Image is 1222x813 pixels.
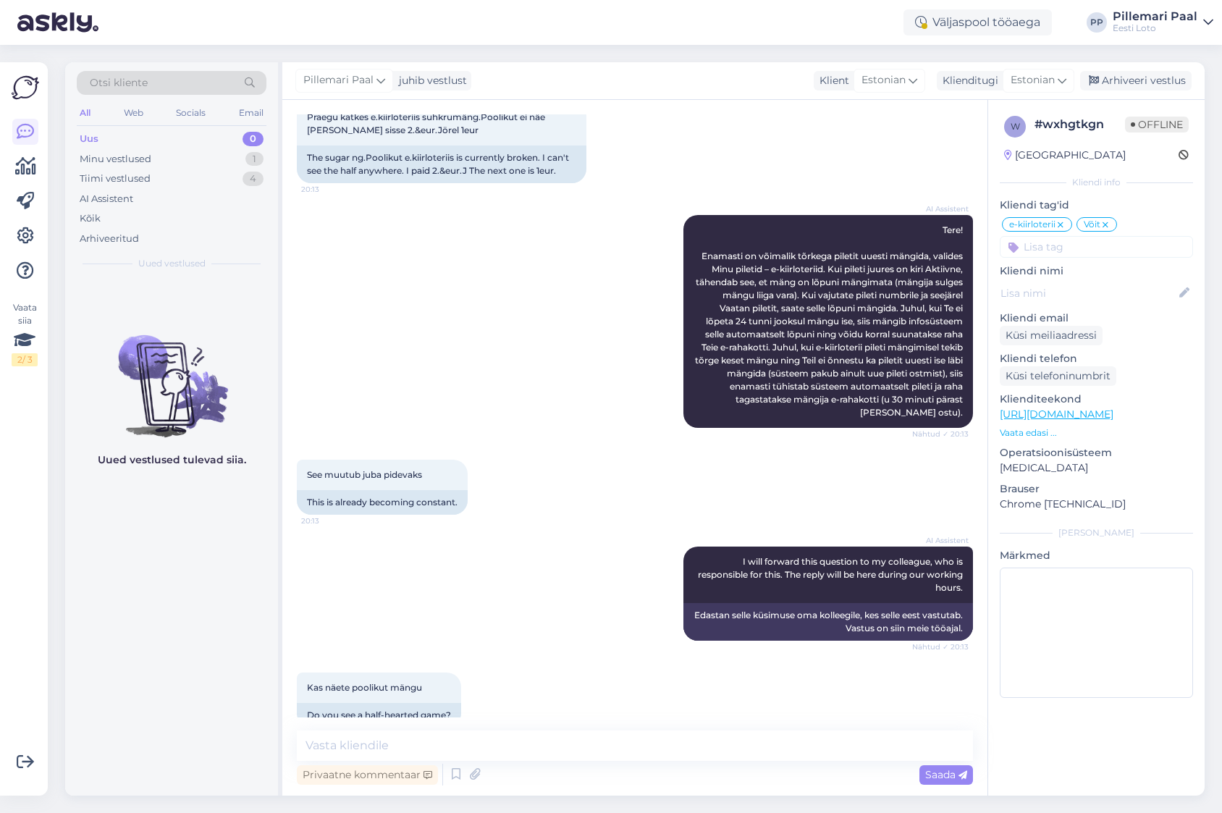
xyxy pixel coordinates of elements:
[695,224,965,418] span: Tere! Enamasti on võimalik tõrkega piletit uuesti mängida, valides Minu piletid – e-kiirloteriid....
[12,353,38,366] div: 2 / 3
[1000,366,1116,386] div: Küsi telefoninumbrit
[912,429,969,439] span: Nähtud ✓ 20:13
[1000,311,1193,326] p: Kliendi email
[1000,497,1193,512] p: Chrome [TECHNICAL_ID]
[861,72,906,88] span: Estonian
[1011,72,1055,88] span: Estonian
[303,72,374,88] span: Pillemari Paal
[12,74,39,101] img: Askly Logo
[1000,481,1193,497] p: Brauser
[12,301,38,366] div: Vaata siia
[1000,236,1193,258] input: Lisa tag
[1000,326,1103,345] div: Küsi meiliaadressi
[912,641,969,652] span: Nähtud ✓ 20:13
[1113,11,1197,22] div: Pillemari Paal
[297,765,438,785] div: Privaatne kommentaar
[80,232,139,246] div: Arhiveeritud
[914,203,969,214] span: AI Assistent
[297,146,586,183] div: The sugar ng.Poolikut e.kiirloteriis is currently broken. I can't see the half anywhere. I paid 2...
[173,104,208,122] div: Socials
[1000,460,1193,476] p: [MEDICAL_DATA]
[243,172,264,186] div: 4
[937,73,998,88] div: Klienditugi
[301,184,355,195] span: 20:13
[90,75,148,90] span: Otsi kliente
[1084,220,1100,229] span: Võit
[307,469,422,480] span: See muutub juba pidevaks
[236,104,266,122] div: Email
[903,9,1052,35] div: Väljaspool tööaega
[1000,176,1193,189] div: Kliendi info
[1011,121,1020,132] span: w
[698,556,965,593] span: I will forward this question to my colleague, who is responsible for this. The reply will be here...
[925,768,967,781] span: Saada
[683,603,973,641] div: Edastan selle küsimuse oma kolleegile, kes selle eest vastutab. Vastus on siin meie tööajal.
[814,73,849,88] div: Klient
[80,132,98,146] div: Uus
[1080,71,1192,90] div: Arhiveeri vestlus
[1113,11,1213,34] a: Pillemari PaalEesti Loto
[98,452,246,468] p: Uued vestlused tulevad siia.
[1000,548,1193,563] p: Märkmed
[393,73,467,88] div: juhib vestlust
[1009,220,1055,229] span: e-kiirloterii
[1000,392,1193,407] p: Klienditeekond
[1035,116,1125,133] div: # wxhgtkgn
[80,211,101,226] div: Kõik
[80,192,133,206] div: AI Assistent
[1000,526,1193,539] div: [PERSON_NAME]
[80,172,151,186] div: Tiimi vestlused
[245,152,264,167] div: 1
[80,152,151,167] div: Minu vestlused
[1113,22,1197,34] div: Eesti Loto
[1000,408,1113,421] a: [URL][DOMAIN_NAME]
[65,309,278,439] img: No chats
[1004,148,1126,163] div: [GEOGRAPHIC_DATA]
[1000,351,1193,366] p: Kliendi telefon
[77,104,93,122] div: All
[297,703,461,728] div: Do you see a half-hearted game?
[1125,117,1189,132] span: Offline
[301,515,355,526] span: 20:13
[1000,198,1193,213] p: Kliendi tag'id
[138,257,206,270] span: Uued vestlused
[1000,445,1193,460] p: Operatsioonisüsteem
[297,490,468,515] div: This is already becoming constant.
[914,535,969,546] span: AI Assistent
[307,682,422,693] span: Kas näete poolikut mängu
[243,132,264,146] div: 0
[121,104,146,122] div: Web
[1000,285,1176,301] input: Lisa nimi
[1000,426,1193,439] p: Vaata edasi ...
[1000,264,1193,279] p: Kliendi nimi
[1087,12,1107,33] div: PP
